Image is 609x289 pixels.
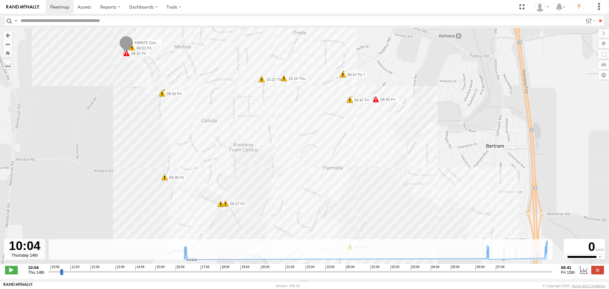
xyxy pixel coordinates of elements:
[261,265,270,270] span: 20:04
[411,265,420,270] span: 03:04
[542,284,606,288] div: © Copyright 2025 -
[28,270,44,275] span: Thu 14th Aug 2025
[132,45,153,51] label: 06:52 Fri
[90,265,99,270] span: 12:04
[276,284,300,288] div: Version: 305.03
[155,265,164,270] span: 15:04
[583,16,597,25] label: Search Filter Options
[221,201,242,207] label: 09:37 Fri
[572,284,606,288] a: Terms and Conditions
[3,40,12,49] button: Zoom out
[3,283,33,289] a: Visit our Website
[352,97,373,103] label: 06:47 Fri
[162,91,183,97] label: 09:34 Fri
[431,265,440,270] span: 04:04
[376,97,397,102] label: 06:45 Fri
[226,201,247,207] label: 09:37 Fri
[70,265,79,270] span: 11:04
[451,265,460,270] span: 05:04
[5,266,18,274] label: Play/Stop
[200,265,209,270] span: 17:04
[165,175,186,181] label: 09:36 Fri
[325,265,334,270] span: 23:04
[176,265,185,270] span: 16:04
[591,266,604,274] label: Close
[115,265,124,270] span: 13:04
[6,5,39,9] img: rand-logo.svg
[135,265,144,270] span: 14:04
[3,49,12,57] button: Zoom Home
[262,77,285,82] label: 16:23 Thu
[127,51,148,56] label: 09:32 Fri
[376,97,399,103] label: 16:28 Thu
[240,265,249,270] span: 19:04
[284,76,307,82] label: 16:24 Thu
[164,90,185,95] label: 06:51 Fri
[50,265,59,270] span: 10:04
[344,71,367,77] label: 16:25 Thu
[574,2,584,12] i: ?
[285,265,294,270] span: 21:04
[134,41,172,45] span: KWN75 Coordi. Parks
[28,265,44,270] strong: 10:04
[3,31,12,40] button: Zoom in
[496,265,505,270] span: 07:04
[126,50,147,56] label: 06:55 Fri
[13,16,18,25] label: Search Query
[565,240,604,254] div: 0
[598,71,609,80] label: Map Settings
[561,270,575,275] span: Fri 15th Aug 2025
[475,265,484,270] span: 06:04
[220,265,229,270] span: 18:04
[533,2,551,12] div: Andrew Fisher
[561,265,575,270] strong: 09:41
[370,265,379,270] span: 01:04
[343,72,364,78] label: 06:47 Fri
[350,97,371,103] label: 06:47 Fri
[305,265,314,270] span: 22:04
[3,60,12,69] label: Measure
[346,265,355,270] span: 00:04
[390,265,399,270] span: 02:04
